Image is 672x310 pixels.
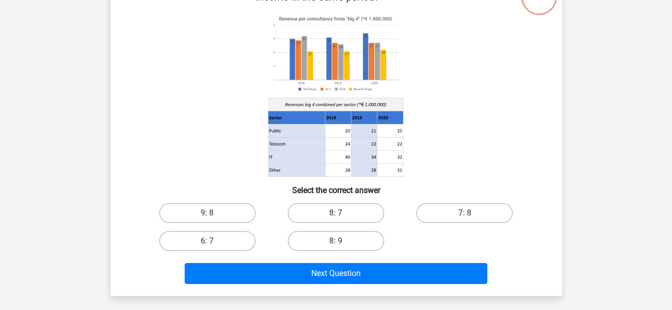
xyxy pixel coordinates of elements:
label: 9: 8 [159,203,256,223]
button: Next Question [185,263,487,284]
label: 7: 8 [416,203,513,223]
label: 8: 9 [288,231,384,251]
h6: Select the correct answer [127,177,546,195]
label: 6: 7 [159,231,256,251]
label: 8: 7 [288,203,384,223]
